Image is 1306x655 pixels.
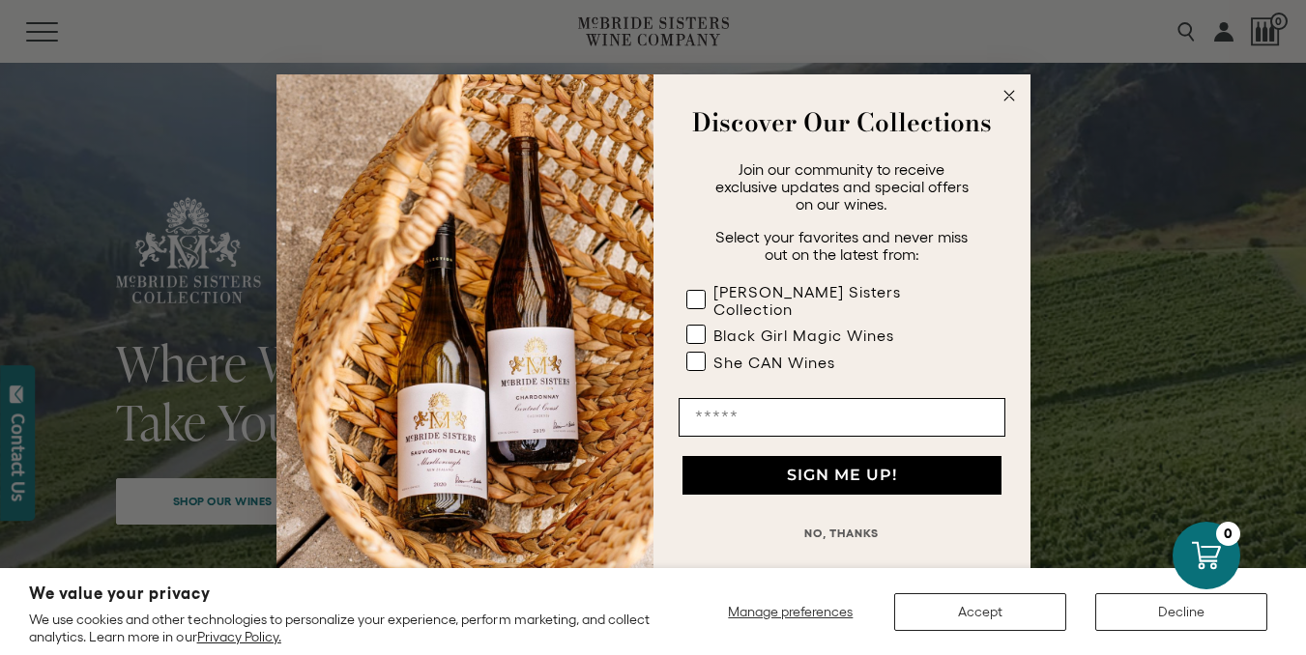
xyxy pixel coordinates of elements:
[998,84,1021,107] button: Close dialog
[728,604,853,619] span: Manage preferences
[715,160,969,213] span: Join our community to receive exclusive updates and special offers on our wines.
[1216,522,1240,546] div: 0
[1095,593,1267,631] button: Decline
[713,283,967,318] div: [PERSON_NAME] Sisters Collection
[276,74,653,582] img: 42653730-7e35-4af7-a99d-12bf478283cf.jpeg
[894,593,1066,631] button: Accept
[679,398,1005,437] input: Email
[682,456,1001,495] button: SIGN ME UP!
[692,103,992,141] strong: Discover Our Collections
[716,593,865,631] button: Manage preferences
[29,611,653,645] p: We use cookies and other technologies to personalize your experience, perform marketing, and coll...
[713,327,894,344] div: Black Girl Magic Wines
[715,228,968,263] span: Select your favorites and never miss out on the latest from:
[29,585,653,602] h2: We value your privacy
[713,354,835,371] div: She CAN Wines
[679,514,1005,553] button: NO, THANKS
[197,629,281,644] a: Privacy Policy.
